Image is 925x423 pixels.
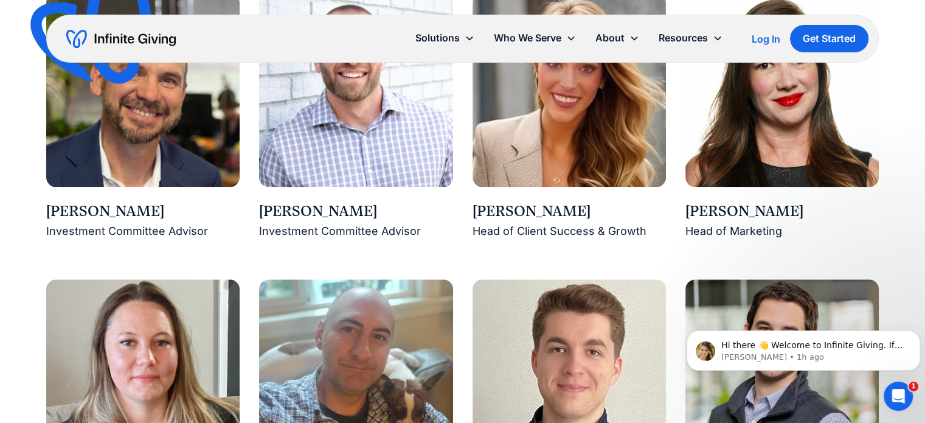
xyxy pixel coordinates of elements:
[494,30,561,46] div: Who We Serve
[682,305,925,390] iframe: Intercom notifications message
[595,30,625,46] div: About
[790,25,868,52] a: Get Started
[909,382,918,391] span: 1
[649,25,732,51] div: Resources
[685,201,879,222] div: [PERSON_NAME]
[685,222,879,241] div: Head of Marketing
[259,222,452,241] div: Investment Committee Advisor
[46,201,240,222] div: [PERSON_NAME]
[484,25,586,51] div: Who We Serve
[406,25,484,51] div: Solutions
[752,32,780,46] a: Log In
[415,30,460,46] div: Solutions
[586,25,649,51] div: About
[473,222,666,241] div: Head of Client Success & Growth
[659,30,708,46] div: Resources
[473,201,666,222] div: [PERSON_NAME]
[884,382,913,411] iframe: Intercom live chat
[46,222,240,241] div: Investment Committee Advisor
[66,29,176,49] a: home
[259,201,452,222] div: [PERSON_NAME]
[752,34,780,44] div: Log In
